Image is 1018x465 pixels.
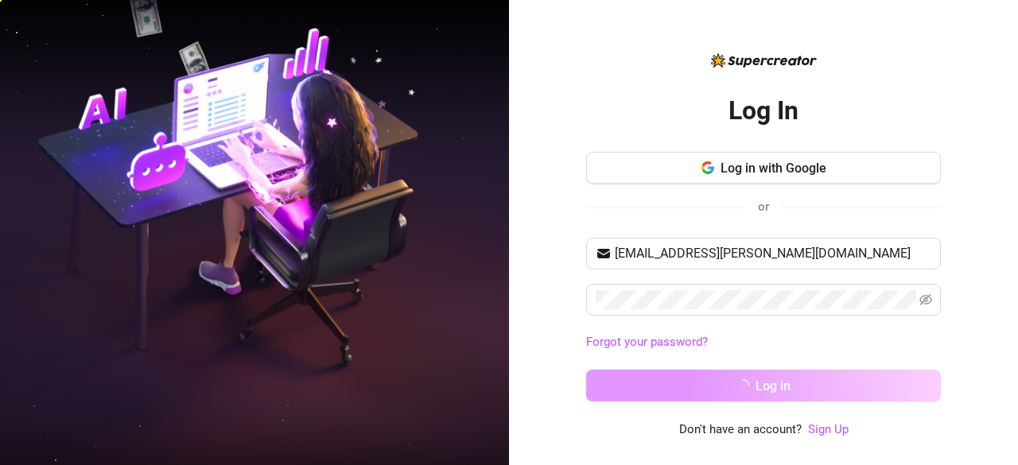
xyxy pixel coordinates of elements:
[758,200,769,214] span: or
[808,420,849,440] a: Sign Up
[756,378,791,393] span: Log in
[586,333,941,352] a: Forgot your password?
[729,95,798,127] h2: Log In
[615,244,931,263] input: Your email
[586,152,941,184] button: Log in with Google
[808,422,849,436] a: Sign Up
[736,379,749,392] span: loading
[586,370,941,401] button: Log in
[721,161,826,176] span: Log in with Google
[679,420,802,440] span: Don't have an account?
[711,53,817,68] img: logo-BBDzfeDw.svg
[586,335,708,349] a: Forgot your password?
[919,293,932,306] span: eye-invisible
